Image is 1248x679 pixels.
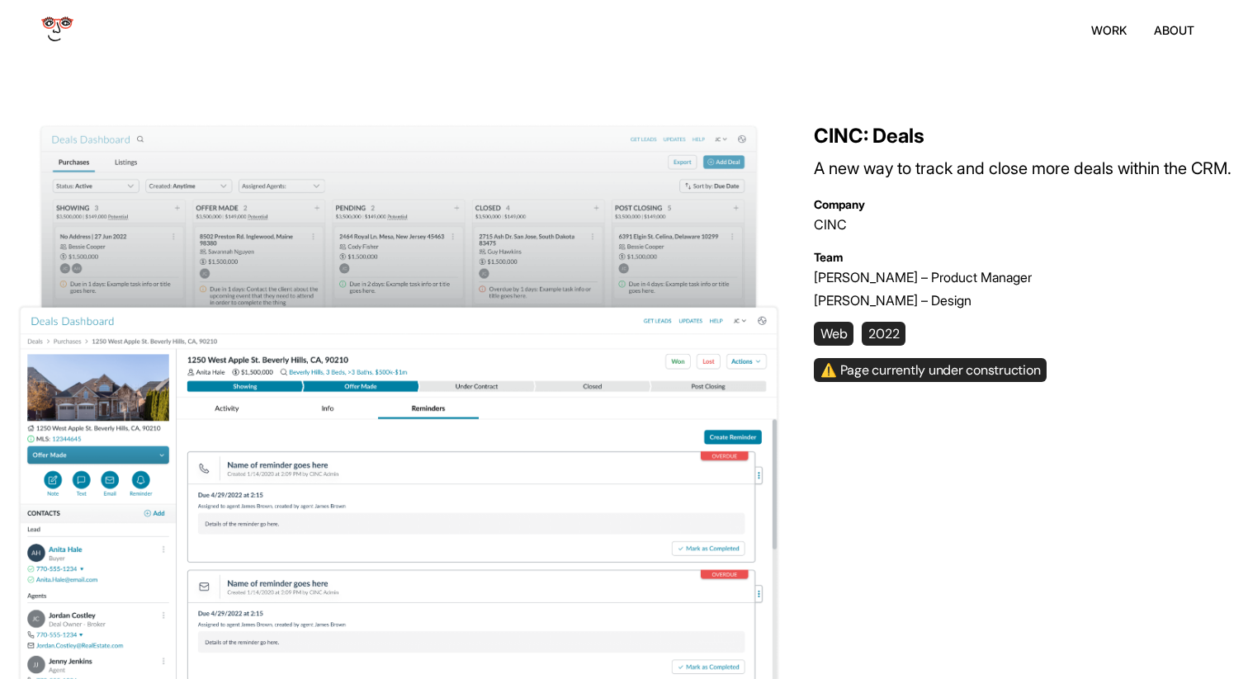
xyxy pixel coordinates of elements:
h6: Company [814,197,1231,211]
span: Web [814,322,853,346]
span: 2022 [862,322,905,346]
a: about [1142,10,1207,50]
span: ⚠️ Page currently under construction [814,358,1047,382]
p: CINC [814,215,1231,233]
p: A new way to track and close more deals within the CRM. [814,156,1231,181]
p: [PERSON_NAME] – Design [814,291,1231,309]
li: about [1154,23,1194,37]
a: work [1079,10,1139,50]
h1: CINC: Deals [814,124,1231,148]
p: [PERSON_NAME] – Product Manager [814,268,1231,286]
h6: Team [814,250,1231,264]
li: work [1091,23,1127,37]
